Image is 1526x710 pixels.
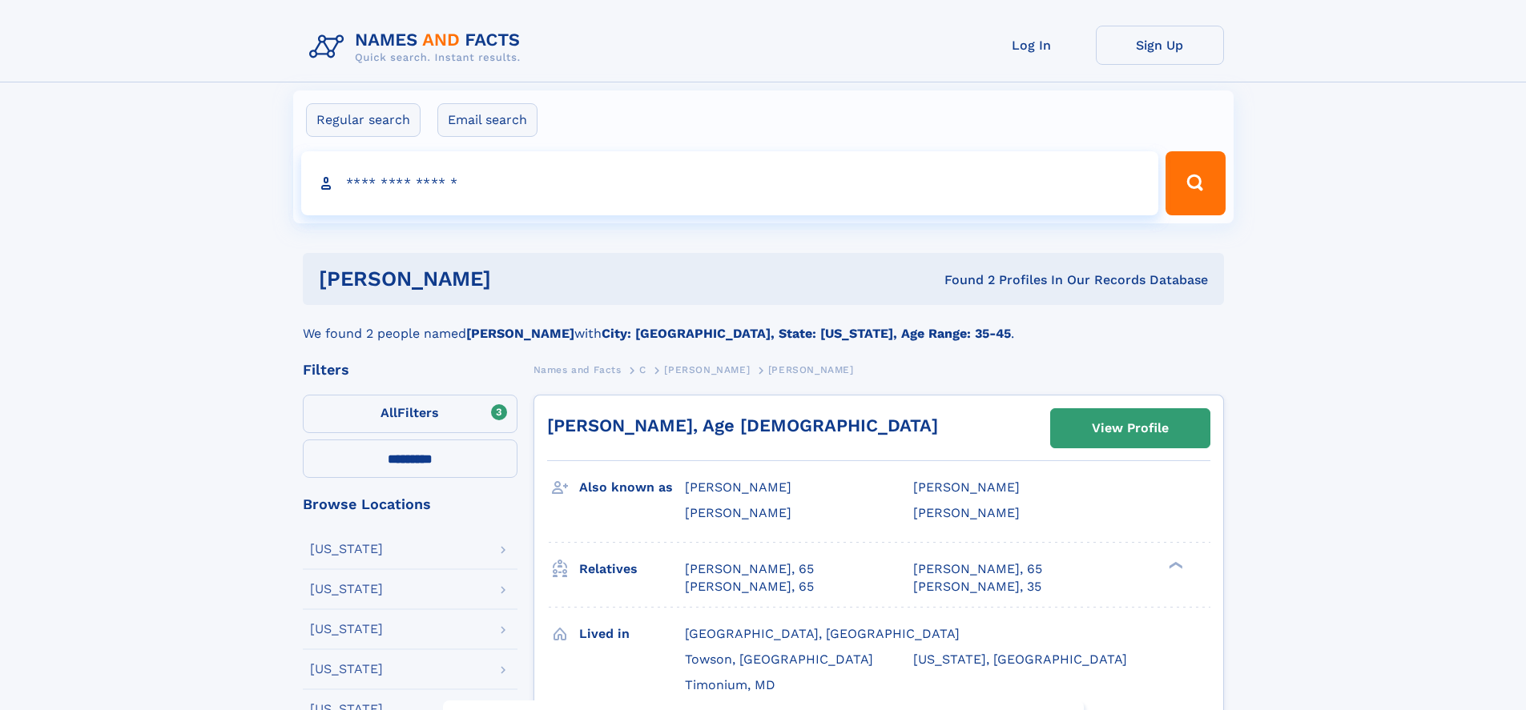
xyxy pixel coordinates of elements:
a: Sign Up [1096,26,1224,65]
a: [PERSON_NAME], 35 [913,578,1041,596]
span: [US_STATE], [GEOGRAPHIC_DATA] [913,652,1127,667]
img: Logo Names and Facts [303,26,533,69]
span: All [380,405,397,420]
h3: Relatives [579,556,685,583]
div: [US_STATE] [310,543,383,556]
span: [PERSON_NAME] [685,479,791,495]
a: [PERSON_NAME], Age [DEMOGRAPHIC_DATA] [547,415,938,435]
label: Filters [303,395,517,433]
div: View Profile [1092,410,1169,447]
a: [PERSON_NAME], 65 [685,560,814,578]
a: [PERSON_NAME], 65 [685,578,814,596]
h1: [PERSON_NAME] [319,269,718,289]
h3: Lived in [579,620,685,648]
div: [US_STATE] [310,583,383,596]
span: [PERSON_NAME] [664,364,750,375]
div: ❯ [1165,560,1184,570]
div: Found 2 Profiles In Our Records Database [718,271,1208,289]
div: We found 2 people named with . [303,305,1224,343]
a: [PERSON_NAME] [664,359,750,379]
div: Filters [303,363,517,377]
span: Timonium, MD [685,677,775,692]
div: [US_STATE] [310,623,383,636]
button: Search Button [1166,151,1225,215]
label: Email search [437,103,538,137]
h3: Also known as [579,474,685,501]
a: Log In [968,26,1096,65]
span: [PERSON_NAME] [685,505,791,520]
a: Names and Facts [533,359,622,379]
input: search input [301,151,1159,215]
span: Towson, [GEOGRAPHIC_DATA] [685,652,873,667]
span: C [639,364,646,375]
a: C [639,359,646,379]
span: [PERSON_NAME] [768,364,854,375]
a: [PERSON_NAME], 65 [913,560,1042,578]
b: City: [GEOGRAPHIC_DATA], State: [US_STATE], Age Range: 35-45 [602,326,1011,341]
a: View Profile [1051,409,1210,447]
b: [PERSON_NAME] [466,326,574,341]
span: [GEOGRAPHIC_DATA], [GEOGRAPHIC_DATA] [685,626,960,641]
span: [PERSON_NAME] [913,479,1020,495]
div: Browse Locations [303,497,517,511]
label: Regular search [306,103,421,137]
div: [US_STATE] [310,663,383,676]
span: [PERSON_NAME] [913,505,1020,520]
